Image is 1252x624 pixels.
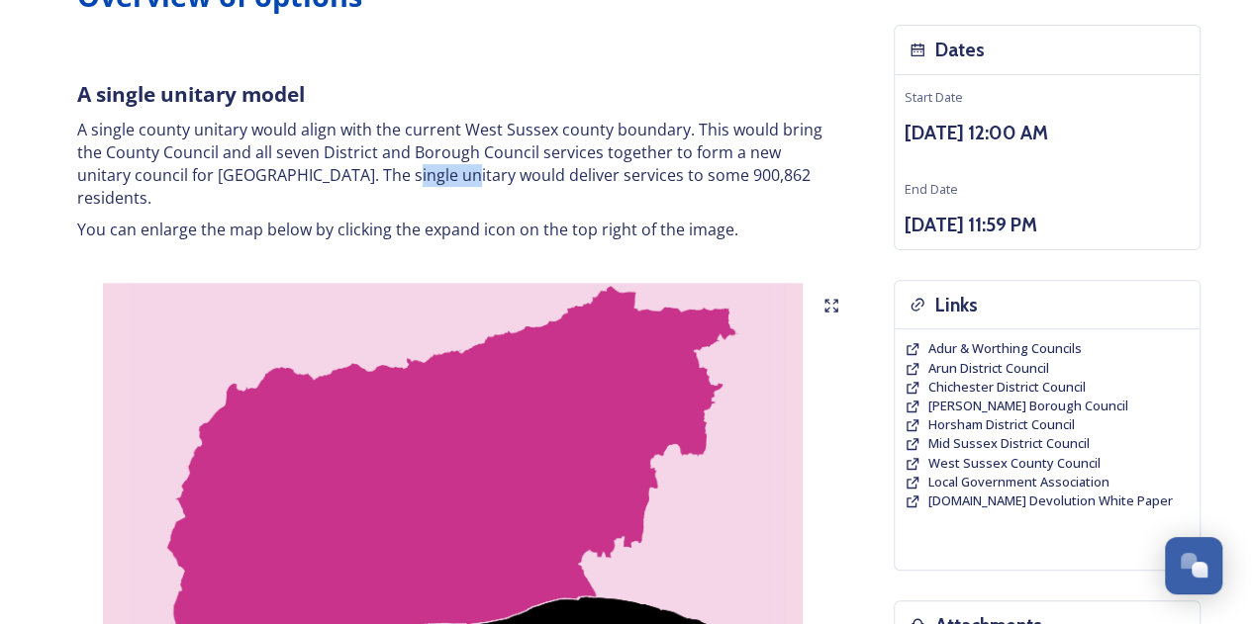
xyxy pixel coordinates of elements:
[928,378,1086,397] a: Chichester District Council
[928,491,1173,510] a: [DOMAIN_NAME] Devolution White Paper
[928,339,1082,357] span: Adur & Worthing Councils
[77,80,305,108] strong: A single unitary model
[77,119,829,209] p: A single county unitary would align with the current West Sussex county boundary. This would brin...
[77,219,829,241] p: You can enlarge the map below by clicking the expand icon on the top right of the image.
[928,473,1109,491] a: Local Government Association
[928,454,1101,472] span: West Sussex County Council
[928,415,1075,433] span: Horsham District Council
[935,291,978,319] h3: Links
[928,397,1128,415] a: [PERSON_NAME] Borough Council
[928,434,1090,453] a: Mid Sussex District Council
[928,454,1101,473] a: West Sussex County Council
[928,434,1090,452] span: Mid Sussex District Council
[905,88,963,106] span: Start Date
[928,415,1075,434] a: Horsham District Council
[928,473,1109,490] span: Local Government Association
[928,359,1049,378] a: Arun District Council
[935,36,985,64] h3: Dates
[905,180,958,198] span: End Date
[905,211,1190,239] h3: [DATE] 11:59 PM
[928,359,1049,377] span: Arun District Council
[1165,537,1222,594] button: Open Chat
[928,339,1082,358] a: Adur & Worthing Councils
[905,119,1190,147] h3: [DATE] 12:00 AM
[928,378,1086,396] span: Chichester District Council
[928,491,1173,509] span: [DOMAIN_NAME] Devolution White Paper
[928,397,1128,414] span: [PERSON_NAME] Borough Council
